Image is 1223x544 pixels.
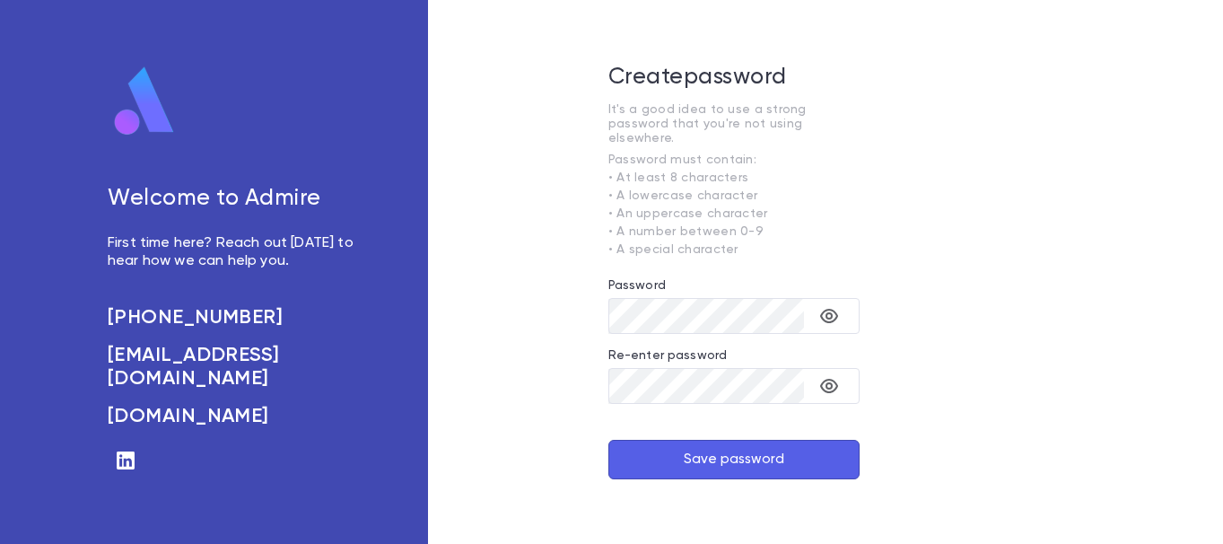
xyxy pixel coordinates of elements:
a: [PHONE_NUMBER] [108,306,356,329]
label: Re-enter password [608,348,727,363]
p: • A lowercase character [608,189,860,203]
button: Save password [608,440,860,479]
button: toggle password visibility [811,298,847,334]
p: First time here? Reach out [DATE] to hear how we can help you. [108,234,356,270]
p: • An uppercase character [608,206,860,221]
p: • A number between 0-9 [608,224,860,239]
img: logo [108,66,181,137]
p: Password must contain: [608,153,860,167]
h5: Create password [608,65,860,92]
button: toggle password visibility [811,368,847,404]
a: [EMAIL_ADDRESS][DOMAIN_NAME] [108,344,356,390]
p: • A special character [608,242,860,257]
h5: Welcome to Admire [108,186,356,213]
label: Password [608,278,666,293]
p: • At least 8 characters [608,171,860,185]
p: It's a good idea to use a strong password that you're not using elsewhere. [608,102,860,145]
a: [DOMAIN_NAME] [108,405,356,428]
